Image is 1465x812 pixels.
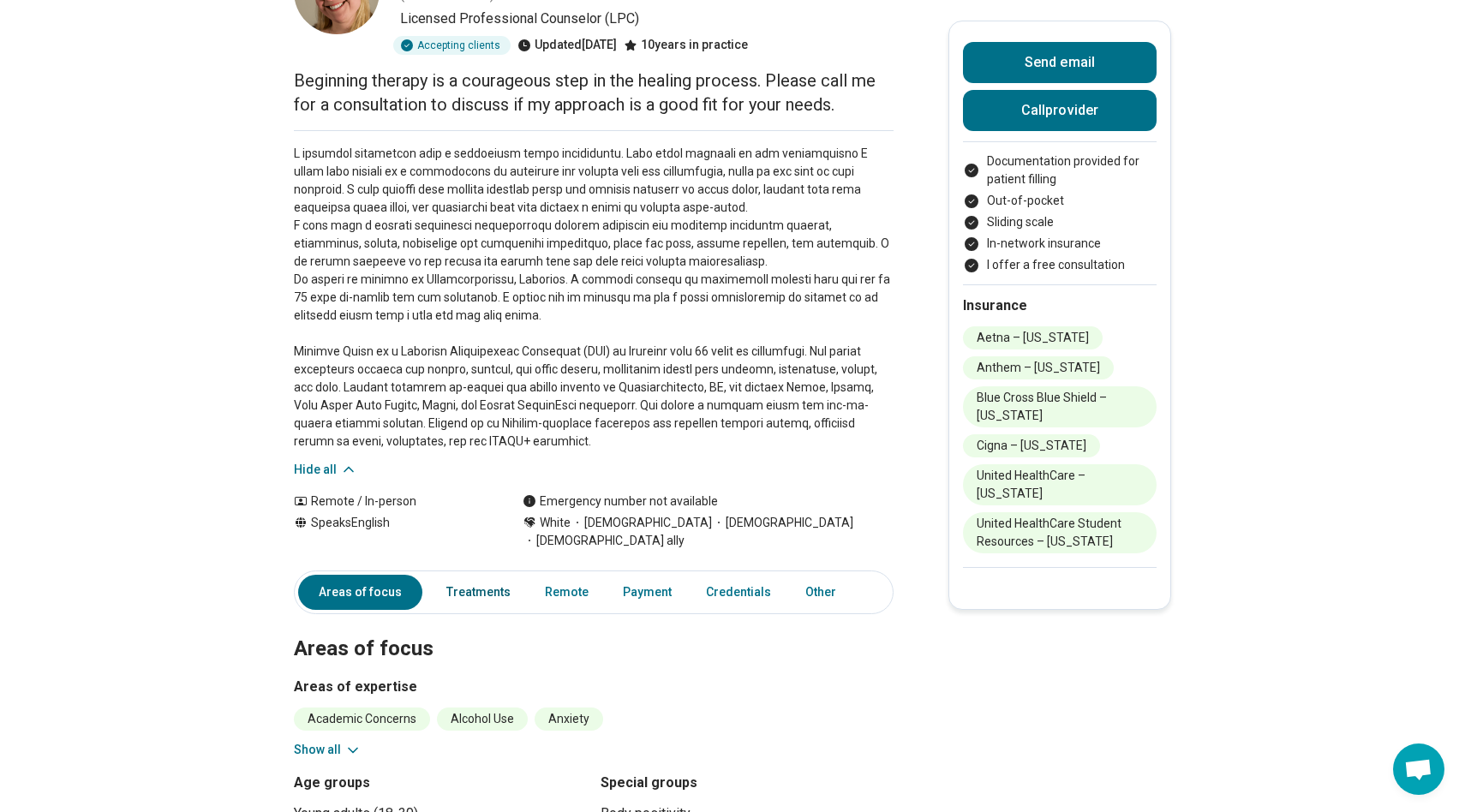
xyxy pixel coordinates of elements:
[294,145,894,451] p: L ipsumdol sitametcon adip e seddoeiusm tempo incididuntu. Labo etdol magnaali en adm veniamquisn...
[294,69,894,116] p: Beginning therapy is a courageous step in the healing process. Please call me for a consultation ...
[624,36,748,55] div: 10 years in practice
[963,152,1157,188] li: Documentation provided for patient filling
[963,90,1157,131] button: Callprovider
[601,773,894,793] h3: Special groups
[436,575,521,610] a: Treatments
[963,42,1157,83] button: Send email
[963,326,1103,349] li: Aetna – [US_STATE]
[294,594,894,664] h2: Areas of focus
[963,256,1157,274] li: I offer a free consultation
[294,461,357,479] button: Hide all
[963,235,1157,253] li: In-network insurance
[535,708,603,731] li: Anxiety
[571,514,712,532] span: [DEMOGRAPHIC_DATA]
[517,36,617,55] div: Updated [DATE]
[795,575,857,610] a: Other
[963,512,1157,553] li: United HealthCare Student Resources – [US_STATE]
[540,514,571,532] span: White
[393,36,511,55] div: Accepting clients
[963,464,1157,505] li: United HealthCare – [US_STATE]
[696,575,781,610] a: Credentials
[437,708,528,731] li: Alcohol Use
[294,741,362,759] button: Show all
[298,575,422,610] a: Areas of focus
[963,213,1157,231] li: Sliding scale
[1393,743,1444,795] div: Open chat
[400,9,894,29] p: Licensed Professional Counselor (LPC)
[523,532,685,550] span: [DEMOGRAPHIC_DATA] ally
[963,152,1157,274] ul: Payment options
[294,708,430,731] li: Academic Concerns
[963,192,1157,210] li: Out-of-pocket
[294,514,488,550] div: Speaks English
[963,356,1114,379] li: Anthem – [US_STATE]
[294,493,488,510] div: Remote / In-person
[963,296,1157,316] h2: Insurance
[613,575,682,610] a: Payment
[523,493,718,510] div: Emergency number not available
[712,514,853,532] span: [DEMOGRAPHIC_DATA]
[294,773,587,793] h3: Age groups
[294,677,894,697] h3: Areas of expertise
[535,575,599,610] a: Remote
[963,386,1157,427] li: Blue Cross Blue Shield – [US_STATE]
[963,434,1100,457] li: Cigna – [US_STATE]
